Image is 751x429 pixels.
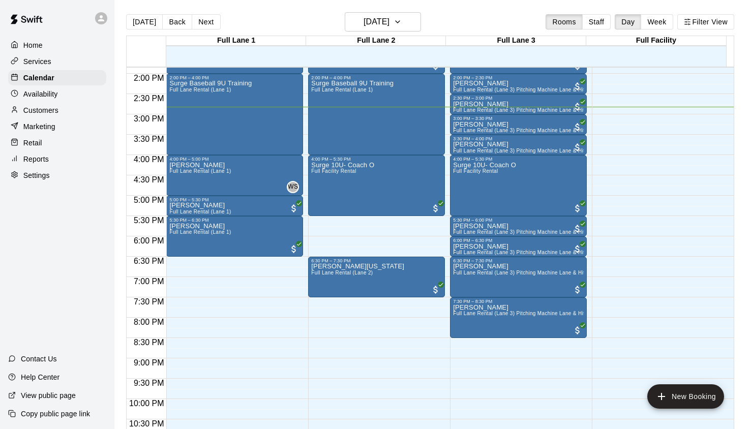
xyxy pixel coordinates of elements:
span: Full Lane Rental (Lane 3) Pitching Machine Lane & HitTrax [453,270,595,275]
a: Marketing [8,119,106,134]
p: View public page [21,390,76,401]
span: All customers have paid [289,203,299,213]
span: 7:30 PM [131,297,167,306]
span: All customers have paid [431,285,441,295]
div: 4:00 PM – 5:00 PM: Wes Shivers [166,155,303,196]
div: 6:30 PM – 7:30 PM: Renee Washington [308,257,445,297]
span: All customers have paid [573,142,583,152]
button: [DATE] [126,14,163,29]
div: 5:30 PM – 6:30 PM [169,218,300,223]
p: Home [23,40,43,50]
div: 5:30 PM – 6:30 PM: Shaun Dodge [166,216,303,257]
span: 4:00 PM [131,155,167,164]
span: Full Lane Rental (Lane 1) [169,209,231,214]
div: 4:00 PM – 5:00 PM [169,157,300,162]
p: Availability [23,89,58,99]
div: 4:00 PM – 5:30 PM [453,157,584,162]
div: 2:00 PM – 2:30 PM [453,75,584,80]
span: All customers have paid [573,244,583,254]
a: Availability [8,86,106,102]
div: 2:00 PM – 4:00 PM [169,75,300,80]
span: Wes Shivers [291,181,299,193]
div: 4:00 PM – 5:30 PM: Surge 10U- Coach O [450,155,587,216]
span: 10:30 PM [127,419,166,428]
div: 3:00 PM – 3:30 PM [453,116,584,121]
span: 5:00 PM [131,196,167,204]
span: 4:30 PM [131,175,167,184]
div: Full Lane 3 [446,36,586,46]
div: 3:00 PM – 3:30 PM: Keegan Killebrew [450,114,587,135]
div: 5:00 PM – 5:30 PM [169,197,300,202]
span: WS [288,182,298,192]
div: 2:00 PM – 4:00 PM: Surge Baseball 9U Training [166,74,303,155]
div: 2:00 PM – 4:00 PM: Surge Baseball 9U Training [308,74,445,155]
span: All customers have paid [573,102,583,112]
div: Full Lane 1 [166,36,306,46]
span: Full Facility Rental [311,168,356,174]
span: Full Lane Rental (Lane 3) Pitching Machine Lane & HitTrax [453,87,595,93]
button: [DATE] [345,12,421,32]
span: All customers have paid [289,244,299,254]
div: Services [8,54,106,69]
div: 3:30 PM – 4:00 PM [453,136,584,141]
button: add [647,384,724,409]
div: 4:00 PM – 5:30 PM: Surge 10U- Coach O [308,155,445,216]
div: 6:30 PM – 7:30 PM: Steven Pettit [450,257,587,297]
div: 5:30 PM – 6:00 PM: Jack Engelman [450,216,587,236]
p: Help Center [21,372,59,382]
span: Full Lane Rental (Lane 1) [169,229,231,235]
a: Customers [8,103,106,118]
div: 5:30 PM – 6:00 PM [453,218,584,223]
p: Calendar [23,73,54,83]
span: 2:00 PM [131,74,167,82]
div: 6:30 PM – 7:30 PM [311,258,442,263]
div: 2:00 PM – 2:30 PM: Henry Quezada [450,74,587,94]
span: All customers have paid [573,203,583,213]
a: Retail [8,135,106,150]
div: Wes Shivers [287,181,299,193]
a: Calendar [8,70,106,85]
span: 10:00 PM [127,399,166,408]
span: Full Lane Rental (Lane 1) [169,87,231,93]
span: Full Lane Rental (Lane 3) Pitching Machine Lane & HitTrax [453,311,595,316]
button: Week [641,14,673,29]
p: Reports [23,154,49,164]
span: All customers have paid [573,81,583,91]
div: 3:30 PM – 4:00 PM: Keegan Killebrew [450,135,587,155]
span: All customers have paid [573,122,583,132]
p: Services [23,56,51,67]
span: 5:30 PM [131,216,167,225]
span: 8:30 PM [131,338,167,347]
span: Full Lane Rental (Lane 3) Pitching Machine Lane & HitTrax [453,148,595,154]
a: Settings [8,168,106,183]
span: 9:30 PM [131,379,167,387]
span: All customers have paid [573,325,583,335]
div: 5:00 PM – 5:30 PM: Ian Jefferson [166,196,303,216]
span: All customers have paid [431,203,441,213]
div: 4:00 PM – 5:30 PM [311,157,442,162]
a: Reports [8,151,106,167]
div: 6:00 PM – 6:30 PM [453,238,584,243]
div: 2:30 PM – 3:00 PM: Henry Quezada [450,94,587,114]
p: Customers [23,105,58,115]
p: Retail [23,138,42,148]
span: 7:00 PM [131,277,167,286]
div: 2:30 PM – 3:00 PM [453,96,584,101]
button: Filter View [677,14,734,29]
button: Staff [582,14,611,29]
span: All customers have paid [573,224,583,234]
a: Home [8,38,106,53]
span: Full Lane Rental (Lane 1) [169,168,231,174]
div: Full Facility [586,36,726,46]
span: 3:30 PM [131,135,167,143]
span: 6:00 PM [131,236,167,245]
p: Marketing [23,121,55,132]
button: Next [192,14,220,29]
span: 2:30 PM [131,94,167,103]
div: 2:00 PM – 4:00 PM [311,75,442,80]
